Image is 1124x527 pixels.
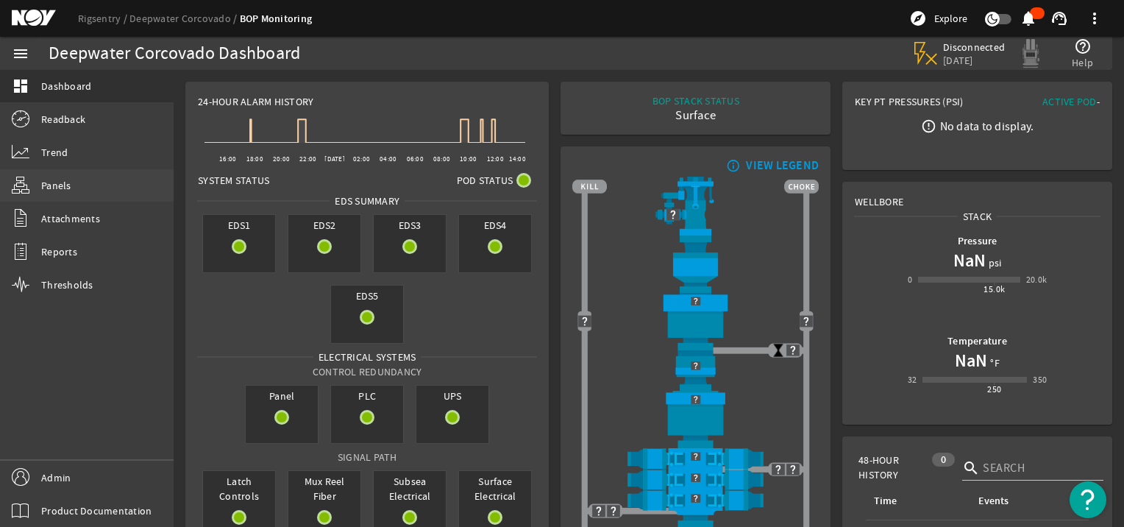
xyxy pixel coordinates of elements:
div: Deepwater Corcovado Dashboard [49,46,300,61]
a: BOP Monitoring [240,12,313,26]
span: PLC [331,386,403,406]
span: Disconnected [943,40,1006,54]
span: Trend [41,145,68,160]
mat-icon: dashboard [12,77,29,95]
a: Deepwater Corcovado [129,12,240,25]
input: Search [983,459,1092,477]
span: Admin [41,470,71,485]
text: 12:00 [487,155,504,163]
text: 04:00 [380,155,396,163]
text: 18:00 [246,155,263,163]
mat-icon: help_outline [1074,38,1092,55]
button: Open Resource Center [1070,481,1106,518]
span: Panels [41,178,71,193]
span: UPS [416,386,488,406]
div: Events [976,493,1077,509]
img: UnknownValve.png [606,503,621,518]
span: EDS2 [288,215,360,236]
span: [DATE] [943,54,1006,67]
span: Surface Electrical [459,471,531,506]
text: 02:00 [353,155,370,163]
div: Wellbore [843,183,1111,209]
img: UnknownValve.png [786,462,800,477]
div: Time [872,493,958,509]
a: Rigsentry [78,12,129,25]
span: EDS4 [459,215,531,236]
text: 10:00 [460,155,477,163]
span: Readback [41,112,85,127]
img: UnknownValve.png [771,462,786,477]
img: Unknown.png [572,490,819,506]
text: 06:00 [407,155,424,163]
img: Graypod.svg [1016,39,1045,68]
span: Mux Reel Fiber [288,471,360,506]
span: EDS1 [203,215,275,236]
text: 22:00 [299,155,316,163]
span: Attachments [41,211,100,226]
span: 48-Hour History [858,453,925,482]
img: FlexJoint.png [572,236,819,293]
div: 350 [1033,372,1047,387]
div: 15.0k [983,282,1005,297]
div: 250 [987,382,1001,397]
span: Control Redundancy [313,365,422,378]
span: EDS SUMMARY [330,194,405,208]
img: UnknownValve.png [591,503,606,518]
span: EDS5 [331,286,403,306]
span: Pod Status [457,173,513,188]
text: 14:00 [509,155,526,163]
span: Active Pod [1042,95,1097,108]
span: Help [1072,55,1093,70]
img: LowerAnnular.png [572,391,819,448]
span: Latch Controls [203,471,275,506]
text: 16:00 [219,155,236,163]
span: Thresholds [41,277,93,292]
span: Panel [246,386,318,406]
span: Electrical Systems [313,350,421,364]
span: Reports [41,244,77,259]
img: Unknown.png [572,470,819,486]
img: RiserAdapter.png [572,177,819,236]
mat-icon: notifications [1020,10,1037,27]
span: Signal Path [338,450,397,464]
div: No data to display. [940,119,1034,133]
img: Unknown.png [572,448,819,464]
div: 32 [908,372,917,387]
button: more_vert [1077,1,1112,36]
h1: NaN [953,249,986,272]
div: Key PT Pressures (PSI) [855,94,977,115]
div: 0 [908,272,912,287]
span: - [1097,95,1100,108]
img: UnknownValve.png [666,208,680,222]
i: search [962,459,980,477]
span: Subsea Electrical [374,471,446,506]
img: UnknownValve.png [799,314,814,328]
span: psi [986,255,1002,270]
text: [DATE] [324,155,345,163]
img: RiserConnectorUnknownBlock.png [572,350,819,391]
img: Unknown.png [572,293,819,309]
span: Dashboard [41,79,91,93]
mat-icon: menu [12,45,29,63]
img: BopBodyShearBottom.png [572,511,819,527]
span: °F [987,356,1000,370]
text: 08:00 [433,155,450,163]
mat-icon: support_agent [1050,10,1068,27]
mat-icon: info_outline [723,160,741,171]
span: Stack [958,209,997,224]
mat-icon: error_outline [921,119,936,134]
mat-icon: explore [909,10,927,27]
div: 20.0k [1026,272,1047,287]
text: 20:00 [273,155,290,163]
div: Surface [652,108,739,123]
b: Temperature [947,334,1007,348]
div: VIEW LEGEND [746,158,819,173]
button: Explore [903,7,973,30]
span: Product Documentation [41,503,152,518]
img: UpperAnnular.png [572,293,819,351]
div: Events [978,493,1009,509]
span: System Status [198,173,269,188]
span: Explore [934,11,967,26]
span: 24-Hour Alarm History [198,94,313,109]
span: EDS3 [374,215,446,236]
